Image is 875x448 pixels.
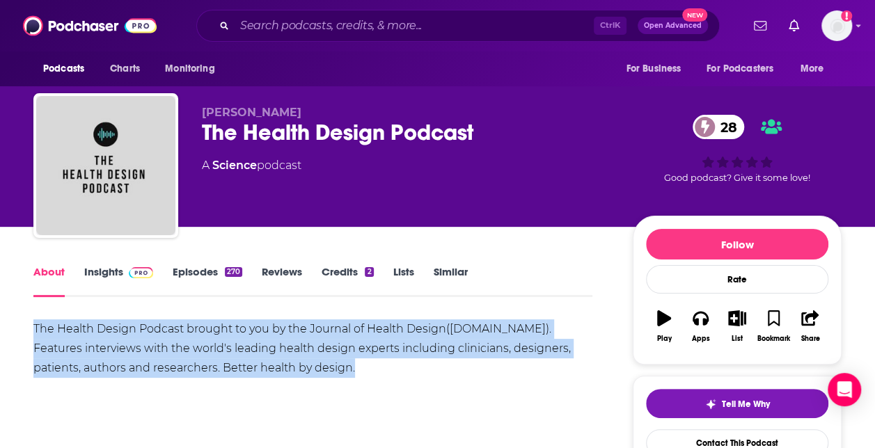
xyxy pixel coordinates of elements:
[821,10,852,41] img: User Profile
[594,17,626,35] span: Ctrl K
[657,335,672,343] div: Play
[757,335,790,343] div: Bookmark
[202,157,301,174] div: A podcast
[84,265,153,297] a: InsightsPodchaser Pro
[707,59,773,79] span: For Podcasters
[202,106,301,119] span: [PERSON_NAME]
[646,389,828,418] button: tell me why sparkleTell Me Why
[828,373,861,406] div: Open Intercom Messenger
[646,265,828,294] div: Rate
[43,59,84,79] span: Podcasts
[33,265,65,297] a: About
[697,56,794,82] button: open menu
[792,301,828,351] button: Share
[705,399,716,410] img: tell me why sparkle
[638,17,708,34] button: Open AdvancedNew
[692,335,710,343] div: Apps
[783,14,805,38] a: Show notifications dropdown
[801,59,824,79] span: More
[101,56,148,82] a: Charts
[110,59,140,79] span: Charts
[626,59,681,79] span: For Business
[682,301,718,351] button: Apps
[365,267,373,277] div: 2
[821,10,852,41] span: Logged in as Shift_2
[791,56,842,82] button: open menu
[682,8,707,22] span: New
[693,115,744,139] a: 28
[719,301,755,351] button: List
[664,173,810,183] span: Good podcast? Give it some love!
[722,399,770,410] span: Tell Me Why
[212,159,257,172] a: Science
[755,301,791,351] button: Bookmark
[33,319,592,378] div: The Health Design Podcast brought to you by the Journal of Health Design( ). Features interviews ...
[434,265,468,297] a: Similar
[821,10,852,41] button: Show profile menu
[196,10,720,42] div: Search podcasts, credits, & more...
[646,229,828,259] button: Follow
[322,265,373,297] a: Credits2
[450,322,546,335] a: [DOMAIN_NAME]
[165,59,214,79] span: Monitoring
[155,56,232,82] button: open menu
[707,115,744,139] span: 28
[235,15,594,37] input: Search podcasts, credits, & more...
[129,267,153,278] img: Podchaser Pro
[633,106,842,192] div: 28Good podcast? Give it some love!
[23,13,157,39] img: Podchaser - Follow, Share and Rate Podcasts
[262,265,302,297] a: Reviews
[841,10,852,22] svg: Add a profile image
[225,267,242,277] div: 270
[616,56,698,82] button: open menu
[732,335,743,343] div: List
[36,96,175,235] img: The Health Design Podcast
[646,301,682,351] button: Play
[748,14,772,38] a: Show notifications dropdown
[801,335,819,343] div: Share
[33,56,102,82] button: open menu
[173,265,242,297] a: Episodes270
[393,265,414,297] a: Lists
[644,22,702,29] span: Open Advanced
